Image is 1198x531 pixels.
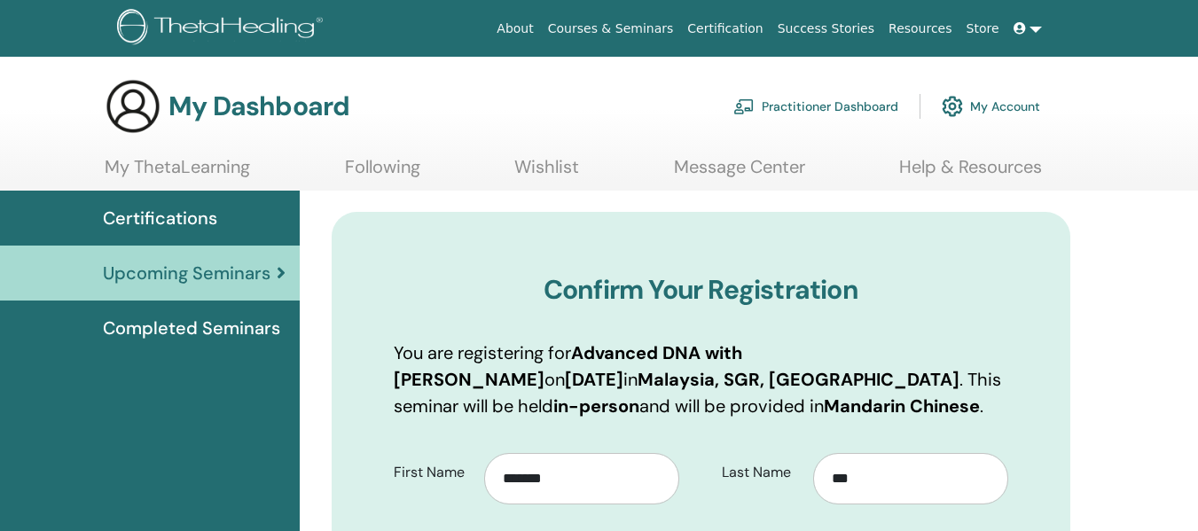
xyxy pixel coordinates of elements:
b: [DATE] [565,368,623,391]
a: My ThetaLearning [105,156,250,191]
b: Malaysia, SGR, [GEOGRAPHIC_DATA] [638,368,959,391]
a: Following [345,156,420,191]
h3: My Dashboard [168,90,349,122]
a: My Account [942,87,1040,126]
a: Resources [881,12,959,45]
img: logo.png [117,9,329,49]
a: Wishlist [514,156,579,191]
a: About [489,12,540,45]
span: Certifications [103,205,217,231]
span: Completed Seminars [103,315,280,341]
p: You are registering for on in . This seminar will be held and will be provided in . [394,340,1008,419]
label: Last Name [709,456,813,489]
a: Courses & Seminars [541,12,681,45]
h3: Confirm Your Registration [394,274,1008,306]
span: Upcoming Seminars [103,260,270,286]
a: Help & Resources [899,156,1042,191]
img: generic-user-icon.jpg [105,78,161,135]
a: Practitioner Dashboard [733,87,898,126]
img: chalkboard-teacher.svg [733,98,755,114]
label: First Name [380,456,485,489]
img: cog.svg [942,91,963,121]
a: Success Stories [771,12,881,45]
b: Mandarin Chinese [824,394,980,418]
a: Message Center [674,156,805,191]
b: in-person [553,394,639,418]
a: Store [959,12,1006,45]
a: Certification [680,12,770,45]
